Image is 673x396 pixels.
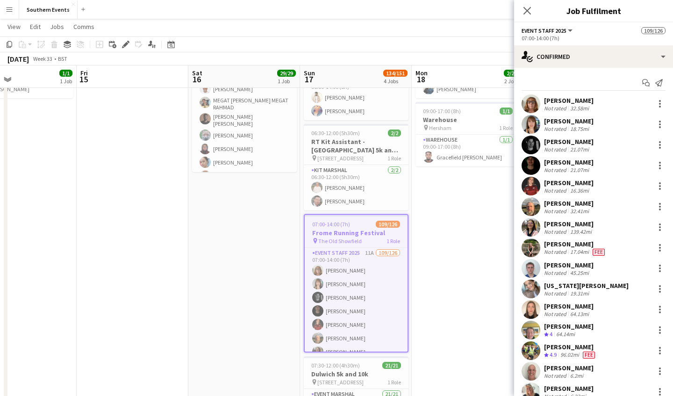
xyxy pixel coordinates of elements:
span: Event Staff 2025 [522,27,566,34]
span: Mon [415,69,428,77]
h3: Job Fulfilment [514,5,673,17]
div: Not rated [544,146,568,153]
div: Not rated [544,125,568,132]
h3: RT Kit Assistant - [GEOGRAPHIC_DATA] 5k and 10k [304,137,408,154]
div: Not rated [544,372,568,379]
div: [US_STATE][PERSON_NAME] [544,281,629,290]
span: 07:30-12:00 (4h30m) [311,362,360,369]
span: The Old Showfield [318,238,362,245]
span: 29/29 [277,70,296,77]
span: 16 [191,74,202,85]
span: 109/126 [376,221,400,228]
div: [PERSON_NAME] [544,322,594,331]
div: Not rated [544,166,568,173]
a: Edit [26,21,44,33]
span: [STREET_ADDRESS] [317,379,364,386]
div: Not rated [544,269,568,276]
div: 21.07mi [568,146,591,153]
span: 2/2 [504,70,517,77]
span: 4 [550,331,552,338]
span: Fee [593,249,605,256]
div: [PERSON_NAME] [544,343,597,351]
div: [PERSON_NAME] [544,261,594,269]
h3: Frome Running Festival [305,229,408,237]
span: 1/1 [59,70,72,77]
div: 07:00-14:00 (7h) [522,35,666,42]
app-card-role: Warehouse1/109:00-17:00 (8h)Gracefield [PERSON_NAME] [415,135,520,166]
span: 15 [79,74,88,85]
app-job-card: 06:30-12:00 (5h30m)2/2RT Kit Assistant - [GEOGRAPHIC_DATA] 5k and 10k [STREET_ADDRESS]1 RoleKit M... [304,124,408,210]
span: 1/1 [500,108,513,115]
span: 1 Role [499,124,513,131]
span: Edit [30,22,41,31]
span: Hersham [429,124,451,131]
span: 134/151 [383,70,408,77]
span: Fee [583,352,595,359]
span: View [7,22,21,31]
app-card-role: Kit Marshal2/206:30-12:00 (5h30m)[PERSON_NAME][PERSON_NAME] [304,165,408,210]
div: [PERSON_NAME] [544,117,594,125]
span: 21/21 [382,362,401,369]
div: 64.13mi [568,310,591,317]
div: 6.2mi [568,372,585,379]
div: Not rated [544,310,568,317]
div: 2 Jobs [504,78,519,85]
div: Not rated [544,248,568,256]
div: 16.36mi [568,187,591,194]
div: 32.41mi [568,208,591,215]
div: [PERSON_NAME] [544,302,594,310]
app-job-card: 07:00-14:00 (7h)109/126Frome Running Festival The Old Showfield1 RoleEvent Staff 202511A109/12607... [304,214,408,353]
span: Sat [192,69,202,77]
button: Southern Events [19,0,78,19]
h3: Dulwich 5k and 10k [304,370,408,378]
div: Crew has different fees then in role [591,248,607,256]
div: Confirmed [514,45,673,68]
a: Jobs [46,21,68,33]
div: [DATE] [7,54,29,64]
span: 4.9 [550,351,557,358]
div: Crew has different fees then in role [581,351,597,359]
span: 1 Role [387,238,400,245]
app-job-card: 09:00-17:00 (8h)1/1Warehouse Hersham1 RoleWarehouse1/109:00-17:00 (8h)Gracefield [PERSON_NAME] [415,102,520,166]
span: Jobs [50,22,64,31]
span: 1 Role [387,155,401,162]
div: [PERSON_NAME] [544,137,594,146]
div: Not rated [544,228,568,235]
span: 07:00-14:00 (7h) [312,221,350,228]
button: Event Staff 2025 [522,27,574,34]
span: Week 33 [31,55,54,62]
a: View [4,21,24,33]
div: Not rated [544,187,568,194]
div: 32.58mi [568,105,591,112]
div: [PERSON_NAME] [544,199,594,208]
span: Fri [80,69,88,77]
span: 18 [414,74,428,85]
div: 21.07mi [568,166,591,173]
div: 1 Job [278,78,295,85]
span: 09:00-17:00 (8h) [423,108,461,115]
div: [PERSON_NAME] [544,179,594,187]
div: 1 Job [60,78,72,85]
span: 109/126 [641,27,666,34]
div: 4 Jobs [384,78,407,85]
div: [PERSON_NAME] [544,158,594,166]
div: 139.42mi [568,228,594,235]
h3: Warehouse [415,115,520,124]
div: 64.14mi [554,331,577,338]
div: 17.04mi [568,248,591,256]
span: 2/2 [388,130,401,137]
div: 96.02mi [558,351,581,359]
span: Sun [304,69,315,77]
app-card-role: Kit Marshal2/206:00-14:00 (8h)[PERSON_NAME][PERSON_NAME] [304,75,408,120]
div: 18.75mi [568,125,591,132]
div: [PERSON_NAME] [544,220,594,228]
div: [PERSON_NAME] [544,364,594,372]
app-job-card: 08:00-12:00 (4h)29/29Greenwich 5k and 10k [GEOGRAPHIC_DATA] Bandstand1 RoleEvent Marshal29/2908:0... [192,34,297,172]
div: [PERSON_NAME] [544,384,594,393]
span: Comms [73,22,94,31]
div: Not rated [544,105,568,112]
